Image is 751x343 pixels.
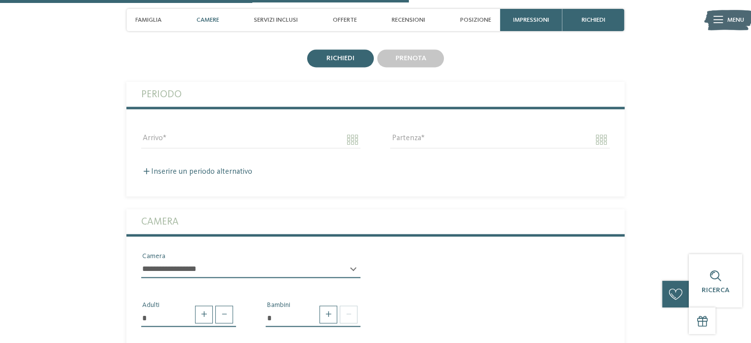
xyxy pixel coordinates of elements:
[392,16,425,24] span: Recensioni
[254,16,298,24] span: Servizi inclusi
[513,16,549,24] span: Impressioni
[582,16,605,24] span: richiedi
[141,82,610,107] label: Periodo
[702,287,729,294] span: Ricerca
[333,16,357,24] span: Offerte
[395,55,426,62] span: prenota
[460,16,491,24] span: Posizione
[135,16,161,24] span: Famiglia
[141,209,610,234] label: Camera
[326,55,355,62] span: richiedi
[141,168,252,176] label: Inserire un periodo alternativo
[197,16,219,24] span: Camere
